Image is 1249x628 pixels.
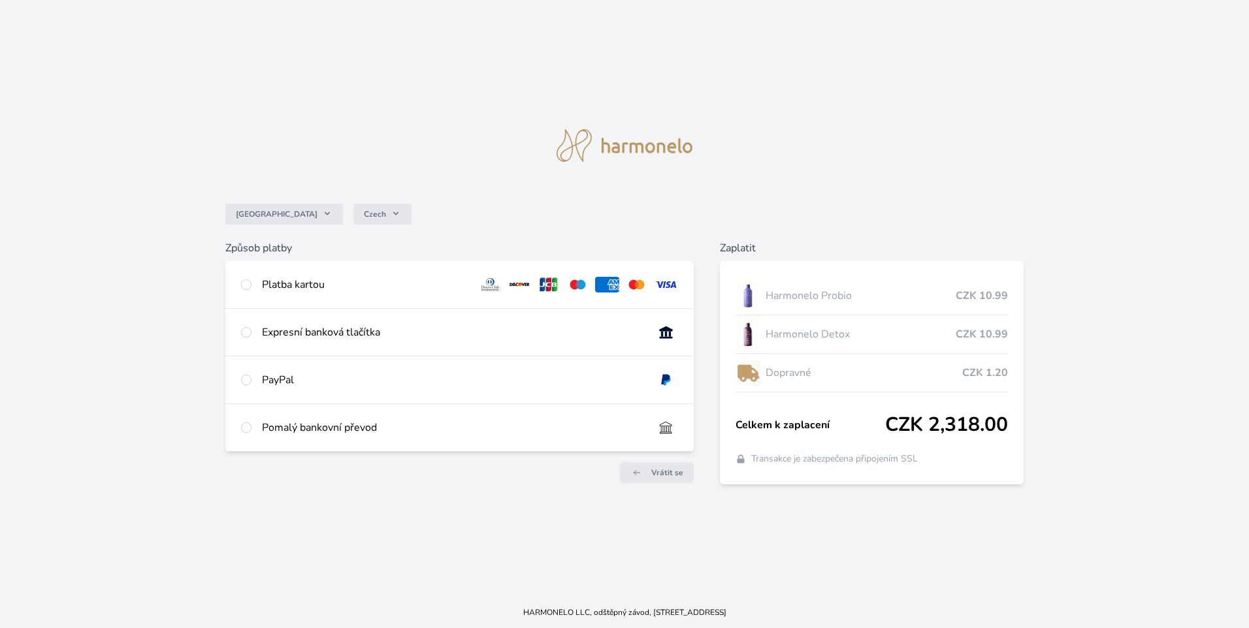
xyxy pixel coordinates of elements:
div: Platba kartou [262,277,467,292]
span: Transakce je zabezpečena připojením SSL [751,452,918,465]
span: Czech [364,209,386,219]
span: Vrátit se [651,467,683,478]
img: onlineBanking_CZ.svg [654,324,678,340]
div: Pomalý bankovní převod [262,420,643,435]
div: PayPal [262,372,643,388]
img: logo.svg [557,129,692,162]
img: diners.svg [478,277,502,292]
span: Celkem k zaplacení [736,417,885,433]
img: visa.svg [654,277,678,292]
span: [GEOGRAPHIC_DATA] [236,209,317,219]
a: Vrátit se [620,462,694,483]
div: Expresní banková tlačítka [262,324,643,340]
img: paypal.svg [654,372,678,388]
span: Harmonelo Detox [766,326,956,342]
button: Czech [353,204,412,225]
button: [GEOGRAPHIC_DATA] [225,204,343,225]
span: CZK 10.99 [956,326,1008,342]
img: maestro.svg [566,277,590,292]
span: CZK 10.99 [956,288,1008,304]
span: CZK 1.20 [962,365,1008,381]
img: discover.svg [508,277,532,292]
h6: Zaplatit [720,240,1024,256]
img: jcb.svg [537,277,561,292]
img: DETOX_se_stinem_x-lo.jpg [736,318,760,351]
img: CLEAN_PROBIO_se_stinem_x-lo.jpg [736,279,760,312]
img: amex.svg [595,277,619,292]
img: delivery-lo.png [736,356,760,389]
img: bankTransfer_IBAN.svg [654,420,678,435]
h6: Způsob platby [225,240,694,256]
img: mc.svg [624,277,649,292]
span: Harmonelo Probio [766,288,956,304]
span: CZK 2,318.00 [885,413,1008,437]
span: Dopravné [766,365,962,381]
